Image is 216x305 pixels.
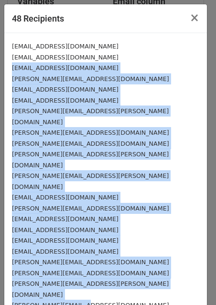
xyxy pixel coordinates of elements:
small: [EMAIL_ADDRESS][DOMAIN_NAME] [12,43,119,50]
small: [PERSON_NAME][EMAIL_ADDRESS][DOMAIN_NAME] [12,205,169,212]
small: [PERSON_NAME][EMAIL_ADDRESS][DOMAIN_NAME] [12,129,169,136]
small: [EMAIL_ADDRESS][DOMAIN_NAME] [12,194,119,201]
small: [PERSON_NAME][EMAIL_ADDRESS][DOMAIN_NAME] [12,75,169,82]
small: [EMAIL_ADDRESS][DOMAIN_NAME] [12,64,119,71]
small: [PERSON_NAME][EMAIL_ADDRESS][DOMAIN_NAME] [12,270,169,277]
small: [PERSON_NAME][EMAIL_ADDRESS][DOMAIN_NAME] [12,140,169,147]
h5: 48 Recipients [12,12,64,25]
small: [EMAIL_ADDRESS][DOMAIN_NAME] [12,97,119,104]
small: [EMAIL_ADDRESS][DOMAIN_NAME] [12,237,119,244]
small: [PERSON_NAME][EMAIL_ADDRESS][PERSON_NAME][DOMAIN_NAME] [12,280,169,298]
small: [PERSON_NAME][EMAIL_ADDRESS][PERSON_NAME][DOMAIN_NAME] [12,107,169,126]
small: [EMAIL_ADDRESS][DOMAIN_NAME] [12,215,119,223]
small: [PERSON_NAME][EMAIL_ADDRESS][PERSON_NAME][DOMAIN_NAME] [12,172,169,190]
small: [EMAIL_ADDRESS][DOMAIN_NAME] [12,54,119,61]
small: [EMAIL_ADDRESS][DOMAIN_NAME] [12,248,119,255]
iframe: Chat Widget [168,259,216,305]
small: [EMAIL_ADDRESS][DOMAIN_NAME] [12,226,119,234]
span: × [190,11,199,24]
button: Close [182,4,207,31]
small: [EMAIL_ADDRESS][DOMAIN_NAME] [12,86,119,93]
small: [PERSON_NAME][EMAIL_ADDRESS][PERSON_NAME][DOMAIN_NAME] [12,151,169,169]
small: [PERSON_NAME][EMAIL_ADDRESS][DOMAIN_NAME] [12,258,169,266]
